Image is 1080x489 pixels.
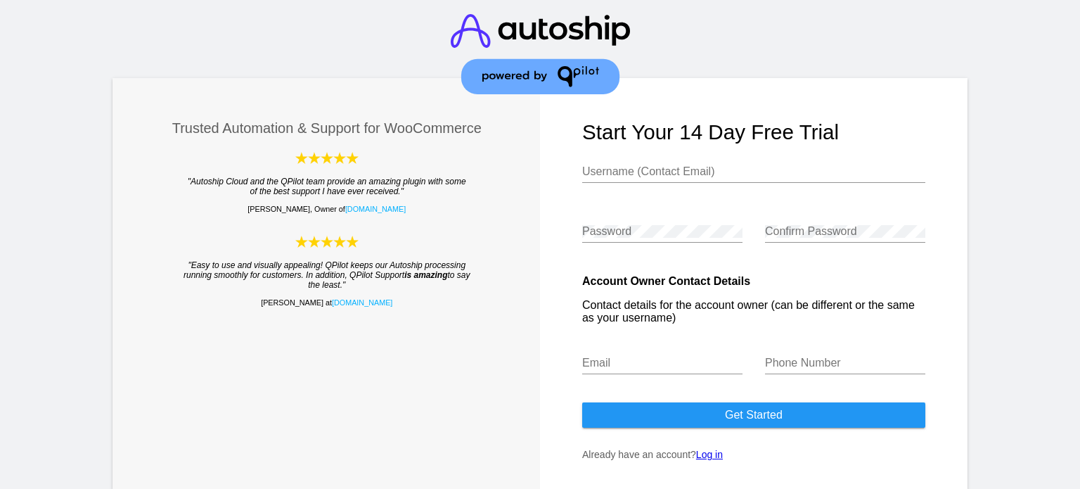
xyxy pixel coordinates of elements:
[765,357,925,369] input: Phone Number
[184,177,470,196] blockquote: "Autoship Cloud and the QPilot team provide an amazing plugin with some of the best support I hav...
[345,205,406,213] a: [DOMAIN_NAME]
[696,449,723,460] a: Log in
[582,299,925,324] p: Contact details for the account owner (can be different or the same as your username)
[155,298,499,307] p: [PERSON_NAME] at
[404,270,447,280] strong: is amazing
[582,402,925,428] button: Get started
[155,205,499,213] p: [PERSON_NAME], Owner of
[184,260,470,290] blockquote: "Easy to use and visually appealing! QPilot keeps our Autoship processing running smoothly for cu...
[582,275,750,287] strong: Account Owner Contact Details
[582,449,925,460] p: Already have an account?
[295,151,359,165] img: Autoship Cloud powered by QPilot
[582,165,925,178] input: Username (Contact Email)
[725,409,783,421] span: Get started
[582,120,925,144] h1: Start your 14 day free trial
[332,298,392,307] a: [DOMAIN_NAME]
[295,234,359,249] img: Autoship Cloud powered by QPilot
[582,357,742,369] input: Email
[155,120,499,136] h3: Trusted Automation & Support for WooCommerce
